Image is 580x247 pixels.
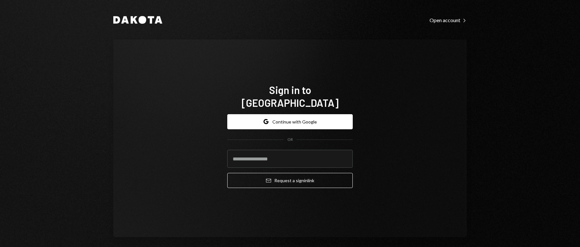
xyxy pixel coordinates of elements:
[287,137,293,142] div: OR
[430,17,467,23] div: Open account
[430,16,467,23] a: Open account
[227,114,353,129] button: Continue with Google
[227,173,353,188] button: Request a signinlink
[227,83,353,109] h1: Sign in to [GEOGRAPHIC_DATA]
